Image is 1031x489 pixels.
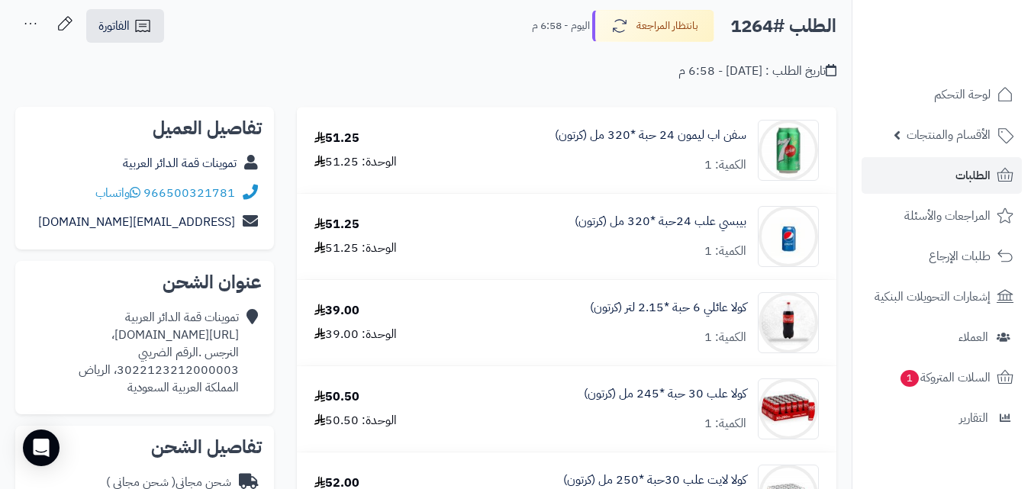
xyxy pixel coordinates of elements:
a: الفاتورة [86,9,164,43]
img: 1747540602-UsMwFj3WdUIJzISPTZ6ZIXs6lgAaNT6J-90x90.jpg [759,120,818,181]
a: كولا لايت علب 30حبة *250 مل (كرتون) [563,471,746,489]
a: لوحة التحكم [862,76,1022,113]
div: 50.50 [314,388,359,406]
img: 1747639351-liiaLBC4acNBfYxYKsAJ5OjyFnhrru89-90x90.jpg [759,292,818,353]
a: التقارير [862,400,1022,436]
div: الوحدة: 39.00 [314,326,397,343]
h2: الطلب #1264 [730,11,836,42]
h2: تفاصيل الشحن [27,438,262,456]
h2: تفاصيل العميل [27,119,262,137]
span: الطلبات [955,165,991,186]
span: المراجعات والأسئلة [904,205,991,227]
div: الوحدة: 50.50 [314,412,397,429]
a: طلبات الإرجاع [862,238,1022,275]
span: السلات المتروكة [899,367,991,388]
button: بانتظار المراجعة [592,10,714,42]
a: الطلبات [862,157,1022,194]
div: Open Intercom Messenger [23,429,60,466]
small: اليوم - 6:58 م [532,18,590,34]
span: 1 [901,370,919,387]
div: الكمية: 1 [704,415,746,433]
a: المراجعات والأسئلة [862,198,1022,234]
span: الفاتورة [98,17,130,35]
img: 1747594214-F4N7I6ut4KxqCwKXuHIyEbecxLiH4Cwr-90x90.jpg [759,206,818,267]
a: سفن اب ليمون 24 حبة *320 مل (كرتون) [555,127,746,144]
span: العملاء [959,327,988,348]
img: 1747639907-81i6J6XeK8L._AC_SL1500-90x90.jpg [759,378,818,439]
span: طلبات الإرجاع [929,246,991,267]
a: كولا عائلي 6 حبة *2.15 لتر (كرتون) [590,299,746,317]
img: logo-2.png [927,40,1017,72]
div: الكمية: 1 [704,243,746,260]
a: بيبسي علب 24حبة *320 مل (كرتون) [575,213,746,230]
a: 966500321781 [143,184,235,202]
div: الوحدة: 51.25 [314,153,397,171]
div: 39.00 [314,302,359,320]
div: 51.25 [314,216,359,233]
span: الأقسام والمنتجات [907,124,991,146]
h2: عنوان الشحن [27,273,262,291]
div: تاريخ الطلب : [DATE] - 6:58 م [678,63,836,80]
a: السلات المتروكة1 [862,359,1022,396]
a: إشعارات التحويلات البنكية [862,278,1022,315]
span: التقارير [959,407,988,429]
a: [EMAIL_ADDRESS][DOMAIN_NAME] [38,213,235,231]
span: لوحة التحكم [934,84,991,105]
div: الكمية: 1 [704,156,746,174]
a: العملاء [862,319,1022,355]
a: كولا علب 30 حبة *245 مل (كرتون) [584,385,746,403]
a: واتساب [95,184,140,202]
div: 51.25 [314,130,359,147]
a: تموينات قمة الدائر العربية [123,154,237,172]
div: الكمية: 1 [704,329,746,346]
span: إشعارات التحويلات البنكية [875,286,991,307]
div: تموينات قمة الدائر العربية [URL][DOMAIN_NAME]، النرجس .الرقم الضريبي 3022123212000003، الرياض الم... [27,309,239,396]
div: الوحدة: 51.25 [314,240,397,257]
